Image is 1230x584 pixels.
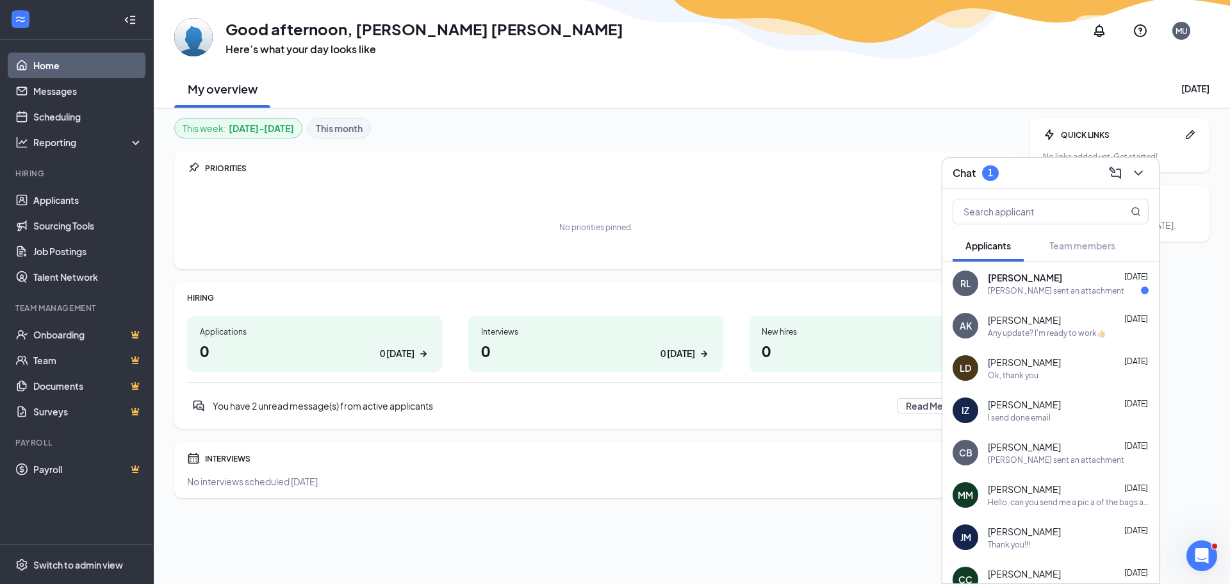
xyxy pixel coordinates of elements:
[187,162,200,174] svg: Pin
[33,264,143,290] a: Talent Network
[225,18,623,40] h1: Good afternoon, [PERSON_NAME] [PERSON_NAME]
[698,347,710,360] svg: ArrowRight
[1131,165,1146,181] svg: ChevronDown
[953,166,976,180] h3: Chat
[762,326,992,337] div: New hires
[988,167,993,178] div: 1
[33,399,143,424] a: SurveysCrown
[33,373,143,399] a: DocumentsCrown
[205,453,1004,464] div: INTERVIEWS
[1105,163,1126,183] button: ComposeMessage
[960,319,972,332] div: AK
[1181,82,1209,95] div: [DATE]
[965,240,1011,251] span: Applicants
[988,356,1061,369] span: [PERSON_NAME]
[953,199,1105,224] input: Search applicant
[33,456,143,482] a: PayrollCrown
[187,452,200,465] svg: Calendar
[1124,356,1148,366] span: [DATE]
[33,238,143,264] a: Job Postings
[1049,240,1115,251] span: Team members
[200,340,430,362] h1: 0
[1124,441,1148,451] span: [DATE]
[33,558,123,571] div: Switch to admin view
[15,437,140,448] div: Payroll
[33,347,143,373] a: TeamCrown
[988,328,1106,338] div: Any update? I'm ready to work👍🏻
[960,362,971,374] div: LD
[1043,128,1056,141] svg: Bolt
[1133,23,1148,38] svg: QuestionInfo
[187,393,1004,419] a: DoubleChatActiveYou have 2 unread message(s) from active applicantsRead MessagesPin
[988,398,1061,411] span: [PERSON_NAME]
[188,81,258,97] h2: My overview
[898,398,981,413] button: Read Messages
[960,531,971,544] div: JM
[959,446,972,459] div: CB
[15,303,140,313] div: Team Management
[1108,165,1123,181] svg: ComposeMessage
[33,78,143,104] a: Messages
[33,322,143,347] a: OnboardingCrown
[1124,399,1148,408] span: [DATE]
[481,340,711,362] h1: 0
[187,393,1004,419] div: You have 2 unread message(s) from active applicants
[749,316,1004,372] a: New hires00 [DATE]ArrowRight
[187,316,443,372] a: Applications00 [DATE]ArrowRight
[33,136,143,149] div: Reporting
[192,399,205,412] svg: DoubleChatActive
[988,567,1061,580] span: [PERSON_NAME]
[988,525,1061,538] span: [PERSON_NAME]
[187,475,1004,488] div: No interviews scheduled [DATE].
[33,53,143,78] a: Home
[960,277,971,290] div: RL
[1184,128,1197,141] svg: Pen
[1061,129,1179,140] div: QUICK LINKS
[15,558,28,571] svg: Settings
[229,121,294,135] b: [DATE] - [DATE]
[380,347,414,360] div: 0 [DATE]
[1131,206,1141,217] svg: MagnifyingGlass
[1092,23,1107,38] svg: Notifications
[988,370,1038,381] div: Ok, thank you
[33,213,143,238] a: Sourcing Tools
[124,13,136,26] svg: Collapse
[1124,568,1148,578] span: [DATE]
[1128,163,1149,183] button: ChevronDown
[33,187,143,213] a: Applicants
[316,121,363,135] b: This month
[958,488,973,501] div: MM
[1186,540,1217,571] iframe: Intercom live chat
[988,483,1061,496] span: [PERSON_NAME]
[988,285,1124,296] div: [PERSON_NAME] sent an attachment
[988,440,1061,453] span: [PERSON_NAME]
[481,326,711,337] div: Interviews
[213,399,890,412] div: You have 2 unread message(s) from active applicants
[14,13,27,26] svg: WorkstreamLogo
[1124,314,1148,324] span: [DATE]
[1176,26,1188,37] div: MU
[988,271,1062,284] span: [PERSON_NAME]
[762,340,992,362] h1: 0
[559,222,633,233] div: No priorities pinned.
[962,404,969,417] div: IZ
[1124,526,1148,535] span: [DATE]
[988,455,1124,465] div: [PERSON_NAME] sent an attachment
[988,412,1051,423] div: I send done email
[1043,151,1197,162] div: No links added yet. Get started!
[187,292,1004,303] div: HIRING
[15,168,140,179] div: Hiring
[988,497,1149,508] div: Hello, can you send me a pic a of the bags and cart you indicated you have please?
[988,313,1061,326] span: [PERSON_NAME]
[15,136,28,149] svg: Analysis
[468,316,724,372] a: Interviews00 [DATE]ArrowRight
[417,347,430,360] svg: ArrowRight
[1124,483,1148,493] span: [DATE]
[174,18,213,56] img: Moumita Urias Roy
[225,42,623,56] h3: Here’s what your day looks like
[1124,272,1148,281] span: [DATE]
[183,121,294,135] div: This week :
[205,163,1004,174] div: PRIORITIES
[200,326,430,337] div: Applications
[988,539,1030,550] div: Thank you!!!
